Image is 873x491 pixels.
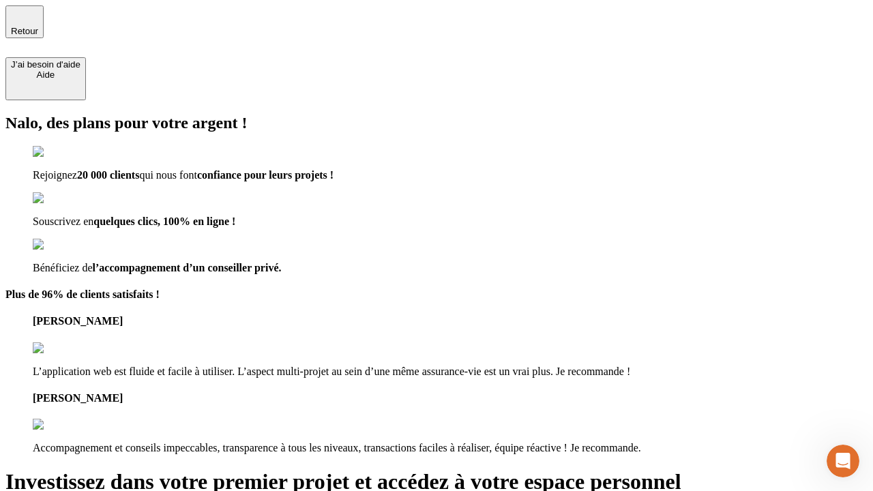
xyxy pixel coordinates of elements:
h4: [PERSON_NAME] [33,315,868,327]
p: L’application web est fluide et facile à utiliser. L’aspect multi-projet au sein d’une même assur... [33,366,868,378]
span: Bénéficiez de [33,262,93,273]
span: confiance pour leurs projets ! [197,169,334,181]
img: checkmark [33,192,91,205]
span: Retour [11,26,38,36]
p: Accompagnement et conseils impeccables, transparence à tous les niveaux, transactions faciles à r... [33,442,868,454]
span: 20 000 clients [77,169,140,181]
span: quelques clics, 100% en ligne ! [93,215,235,227]
span: Souscrivez en [33,215,93,227]
h4: [PERSON_NAME] [33,392,868,404]
div: J’ai besoin d'aide [11,59,80,70]
h4: Plus de 96% de clients satisfaits ! [5,288,868,301]
span: l’accompagnement d’un conseiller privé. [93,262,282,273]
img: reviews stars [33,419,100,431]
span: qui nous font [139,169,196,181]
iframe: Intercom live chat [827,445,859,477]
span: Rejoignez [33,169,77,181]
img: checkmark [33,146,91,158]
img: checkmark [33,239,91,251]
button: Retour [5,5,44,38]
h2: Nalo, des plans pour votre argent ! [5,114,868,132]
div: Aide [11,70,80,80]
img: reviews stars [33,342,100,355]
button: J’ai besoin d'aideAide [5,57,86,100]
